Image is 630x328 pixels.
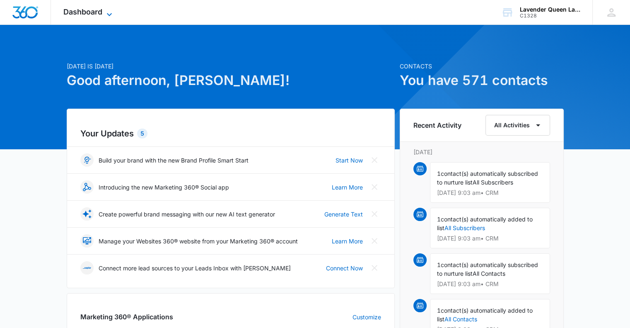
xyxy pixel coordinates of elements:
a: Start Now [336,156,363,165]
p: Create powerful brand messaging with our new AI text generator [99,210,275,219]
p: Contacts [400,62,564,70]
span: Dashboard [63,7,102,16]
span: 1 [437,170,441,177]
p: Introducing the new Marketing 360® Social app [99,183,229,192]
span: 1 [437,261,441,268]
span: 1 [437,307,441,314]
a: All Subscribers [444,224,485,231]
p: [DATE] 9:03 am • CRM [437,281,543,287]
button: Close [368,207,381,221]
div: account id [520,13,580,19]
button: All Activities [485,115,550,136]
a: Generate Text [324,210,363,219]
span: contact(s) automatically subscribed to nurture list [437,261,538,277]
span: 1 [437,216,441,223]
a: All Contacts [444,316,477,323]
span: All Contacts [473,270,505,277]
button: Close [368,261,381,275]
a: Customize [352,313,381,321]
p: [DATE] 9:03 am • CRM [437,190,543,196]
h2: Marketing 360® Applications [80,312,173,322]
p: Connect more lead sources to your Leads Inbox with [PERSON_NAME] [99,264,291,272]
p: Manage your Websites 360® website from your Marketing 360® account [99,237,298,245]
a: Learn More [332,183,363,192]
h2: Your Updates [80,127,381,140]
p: Build your brand with the new Brand Profile Smart Start [99,156,249,165]
a: Connect Now [326,264,363,272]
span: All Subscribers [473,179,513,186]
div: 5 [137,129,147,138]
p: [DATE] is [DATE] [67,62,395,70]
a: Learn More [332,237,363,245]
h1: Good afternoon, [PERSON_NAME]! [67,70,395,90]
button: Close [368,234,381,248]
span: contact(s) automatically added to list [437,216,533,231]
button: Close [368,153,381,167]
span: contact(s) automatically subscribed to nurture list [437,170,538,186]
h6: Recent Activity [413,120,461,130]
button: Close [368,180,381,194]
span: contact(s) automatically added to list [437,307,533,323]
p: [DATE] [413,148,550,156]
p: [DATE] 9:03 am • CRM [437,236,543,241]
div: account name [520,6,580,13]
h1: You have 571 contacts [400,70,564,90]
